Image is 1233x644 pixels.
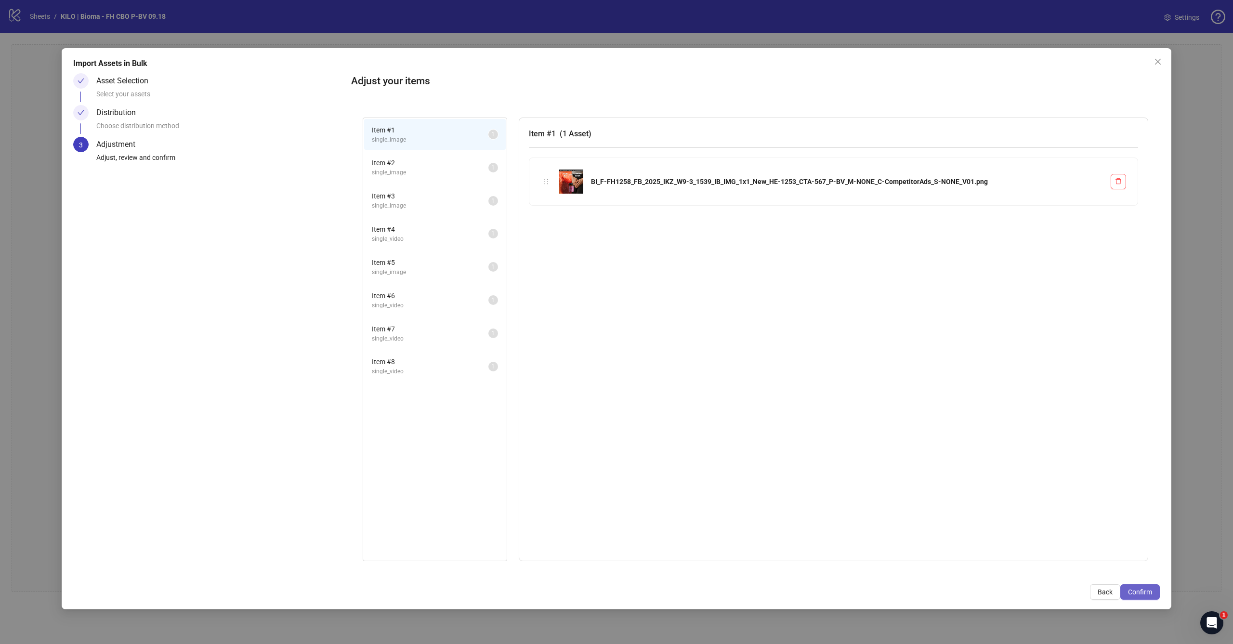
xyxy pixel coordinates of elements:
[372,334,488,343] span: single_video
[488,262,498,272] sup: 1
[491,363,495,370] span: 1
[1154,58,1162,66] span: close
[96,73,156,89] div: Asset Selection
[372,356,488,367] span: Item # 8
[78,78,84,84] span: check
[1128,588,1152,596] span: Confirm
[372,201,488,210] span: single_image
[491,330,495,337] span: 1
[1150,54,1166,69] button: Close
[491,131,495,138] span: 1
[96,120,343,137] div: Choose distribution method
[73,58,1160,69] div: Import Assets in Bulk
[541,176,551,187] div: holder
[488,362,498,371] sup: 1
[559,170,583,194] img: BI_F-FH1258_FB_2025_IKZ_W9-3_1539_IB_IMG_1x1_New_HE-1253_CTA-567_P-BV_M-NONE_C-CompetitorAds_S-NO...
[372,257,488,268] span: Item # 5
[372,324,488,334] span: Item # 7
[543,178,550,185] span: holder
[491,297,495,303] span: 1
[372,191,488,201] span: Item # 3
[79,141,83,149] span: 3
[372,268,488,277] span: single_image
[96,152,343,169] div: Adjust, review and confirm
[1111,174,1126,189] button: Delete
[1220,611,1228,619] span: 1
[372,158,488,168] span: Item # 2
[488,163,498,172] sup: 1
[372,135,488,145] span: single_image
[1200,611,1223,634] iframe: Intercom live chat
[372,168,488,177] span: single_image
[491,164,495,171] span: 1
[372,125,488,135] span: Item # 1
[96,137,143,152] div: Adjustment
[372,224,488,235] span: Item # 4
[372,290,488,301] span: Item # 6
[591,176,1103,187] div: BI_F-FH1258_FB_2025_IKZ_W9-3_1539_IB_IMG_1x1_New_HE-1253_CTA-567_P-BV_M-NONE_C-CompetitorAds_S-NO...
[96,105,144,120] div: Distribution
[529,128,1138,140] h3: Item # 1
[560,129,591,138] span: ( 1 Asset )
[1090,584,1120,600] button: Back
[351,73,1160,89] h2: Adjust your items
[491,230,495,237] span: 1
[1115,178,1122,184] span: delete
[491,263,495,270] span: 1
[1098,588,1113,596] span: Back
[372,235,488,244] span: single_video
[78,109,84,116] span: check
[1120,584,1160,600] button: Confirm
[488,196,498,206] sup: 1
[372,301,488,310] span: single_video
[488,229,498,238] sup: 1
[488,295,498,305] sup: 1
[372,367,488,376] span: single_video
[491,197,495,204] span: 1
[488,329,498,338] sup: 1
[96,89,343,105] div: Select your assets
[488,130,498,139] sup: 1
